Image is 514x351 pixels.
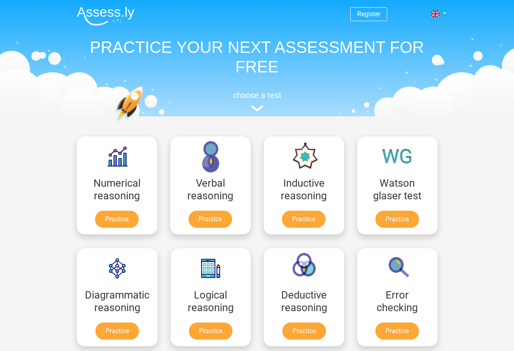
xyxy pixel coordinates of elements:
a: Practice [282,211,325,228]
a: Practice [375,211,419,228]
a: Practice [189,211,232,228]
a: choose a test [70,90,444,112]
a: Register [357,10,380,18]
h1: PRACTICE YOUR NEXT ASSESSMENT FOR FREE [70,37,444,76]
a: Practice [95,211,139,228]
a: Practice [375,323,419,340]
img: assessment [251,105,263,111]
a: Practice [189,323,232,340]
a: Practice [282,323,326,340]
h5: choose a test [70,90,444,100]
img: practice [115,86,175,160]
a: Practice [95,323,139,340]
img: Assessly [77,7,134,26]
